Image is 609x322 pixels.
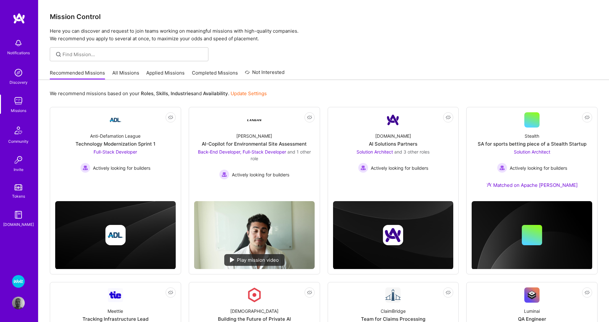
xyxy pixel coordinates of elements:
[446,115,451,120] i: icon EyeClosed
[12,193,25,200] div: Tokens
[50,27,598,43] p: Here you can discover and request to join teams working on meaningful missions with high-quality ...
[11,123,26,138] img: Community
[108,112,123,128] img: Company Logo
[198,149,286,154] span: Back-End Developer, Full-Stack Developer
[15,184,22,190] img: tokens
[112,69,139,80] a: All Missions
[50,13,598,21] h3: Mission Control
[12,95,25,107] img: teamwork
[94,149,137,154] span: Full-Stack Developer
[357,149,393,154] span: Solution Architect
[7,49,30,56] div: Notifications
[394,149,429,154] span: and 3 other roles
[10,275,26,288] a: Wolt - Fintech: Payments Expansion Team
[13,13,25,24] img: logo
[194,112,315,196] a: Company Logo[PERSON_NAME]AI-Copilot for Environmental Site AssessmentBack-End Developer, Full-Sta...
[525,133,539,139] div: Stealth
[487,182,492,187] img: Ateam Purple Icon
[585,115,590,120] i: icon EyeClosed
[446,290,451,295] i: icon EyeClosed
[487,182,578,188] div: Matched on Apache [PERSON_NAME]
[231,90,267,96] a: Update Settings
[524,287,540,303] img: Company Logo
[194,201,315,269] img: No Mission
[10,297,26,309] a: User Avatar
[224,254,285,266] div: Play mission video
[383,225,403,245] img: Company logo
[472,201,592,269] img: cover
[12,297,25,309] img: User Avatar
[12,154,25,166] img: Invite
[12,66,25,79] img: discovery
[245,69,285,80] a: Not Interested
[472,112,592,196] a: StealthSA for sports betting piece of a Stealth StartupSolution Architect Actively looking for bu...
[230,308,278,314] div: [DEMOGRAPHIC_DATA]
[171,90,193,96] b: Industries
[358,163,368,173] img: Actively looking for builders
[369,141,417,147] div: AI Solutions Partners
[307,115,312,120] i: icon EyeClosed
[385,112,401,128] img: Company Logo
[514,149,550,154] span: Solution Architect
[55,112,176,188] a: Company LogoAnti-Defamation LeagueTechnology Modernization Sprint 1Full-Stack Developer Actively ...
[371,165,428,171] span: Actively looking for builders
[381,308,406,314] div: ClaimBridge
[192,69,238,80] a: Completed Missions
[385,287,401,303] img: Company Logo
[11,107,26,114] div: Missions
[247,112,262,128] img: Company Logo
[108,308,123,314] div: Meettie
[14,166,23,173] div: Invite
[8,138,29,145] div: Community
[55,201,176,269] img: cover
[90,133,141,139] div: Anti-Defamation League
[12,275,25,288] img: Wolt - Fintech: Payments Expansion Team
[12,37,25,49] img: bell
[50,69,105,80] a: Recommended Missions
[93,165,150,171] span: Actively looking for builders
[375,133,411,139] div: [DOMAIN_NAME]
[202,141,307,147] div: AI-Copilot for Environmental Site Assessment
[55,51,62,58] i: icon SearchGrey
[497,163,507,173] img: Actively looking for builders
[141,90,154,96] b: Roles
[333,112,454,188] a: Company Logo[DOMAIN_NAME]AI Solutions PartnersSolution Architect and 3 other rolesActively lookin...
[3,221,34,228] div: [DOMAIN_NAME]
[146,69,185,80] a: Applied Missions
[156,90,168,96] b: Skills
[307,290,312,295] i: icon EyeClosed
[585,290,590,295] i: icon EyeClosed
[236,133,272,139] div: [PERSON_NAME]
[10,79,28,86] div: Discovery
[230,257,234,262] img: play
[203,90,228,96] b: Availability
[247,287,262,303] img: Company Logo
[50,90,267,97] p: We recommend missions based on your , , and .
[12,208,25,221] img: guide book
[75,141,155,147] div: Technology Modernization Sprint 1
[168,290,173,295] i: icon EyeClosed
[168,115,173,120] i: icon EyeClosed
[219,169,229,180] img: Actively looking for builders
[333,201,454,269] img: cover
[108,288,123,302] img: Company Logo
[510,165,567,171] span: Actively looking for builders
[62,51,204,58] input: Find Mission...
[105,225,126,245] img: Company logo
[478,141,586,147] div: SA for sports betting piece of a Stealth Startup
[232,171,289,178] span: Actively looking for builders
[80,163,90,173] img: Actively looking for builders
[524,308,540,314] div: Luminai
